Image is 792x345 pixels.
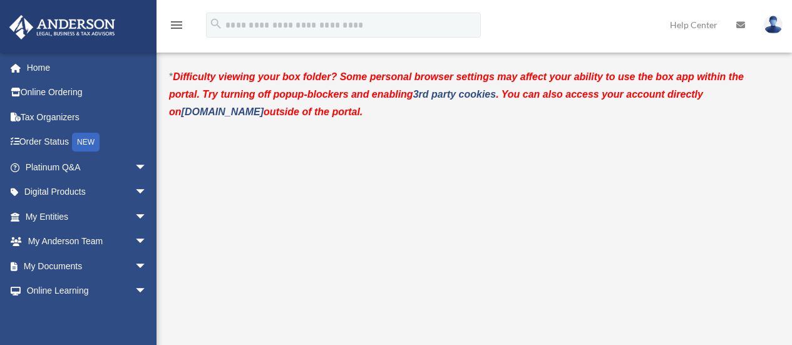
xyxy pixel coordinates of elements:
[135,229,160,255] span: arrow_drop_down
[764,16,783,34] img: User Pic
[9,180,166,205] a: Digital Productsarrow_drop_down
[135,204,160,230] span: arrow_drop_down
[9,254,166,279] a: My Documentsarrow_drop_down
[209,17,223,31] i: search
[9,105,166,130] a: Tax Organizers
[135,254,160,279] span: arrow_drop_down
[169,18,184,33] i: menu
[9,204,166,229] a: My Entitiesarrow_drop_down
[9,55,166,80] a: Home
[9,130,166,155] a: Order StatusNEW
[9,229,166,254] a: My Anderson Teamarrow_drop_down
[9,80,166,105] a: Online Ordering
[9,279,166,304] a: Online Learningarrow_drop_down
[6,15,119,39] img: Anderson Advisors Platinum Portal
[135,180,160,205] span: arrow_drop_down
[9,155,166,180] a: Platinum Q&Aarrow_drop_down
[135,279,160,304] span: arrow_drop_down
[169,22,184,33] a: menu
[413,89,496,100] a: 3rd party cookies
[169,71,744,117] strong: Difficulty viewing your box folder? Some personal browser settings may affect your ability to use...
[72,133,100,152] div: NEW
[182,106,264,117] a: [DOMAIN_NAME]
[135,155,160,180] span: arrow_drop_down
